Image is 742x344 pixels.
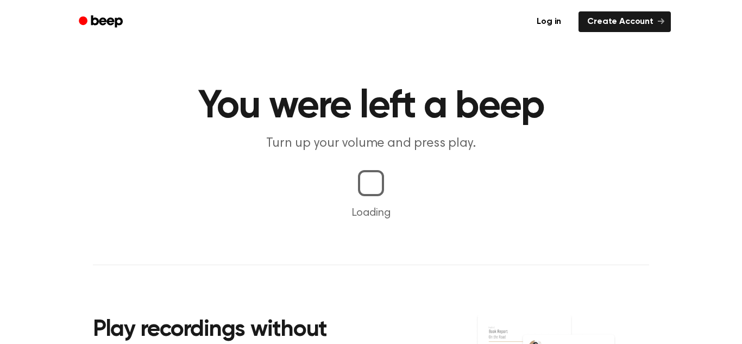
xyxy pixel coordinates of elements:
a: Log in [526,9,572,34]
p: Loading [13,205,729,221]
h1: You were left a beep [93,87,649,126]
a: Create Account [578,11,671,32]
a: Beep [71,11,133,33]
p: Turn up your volume and press play. [162,135,580,153]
